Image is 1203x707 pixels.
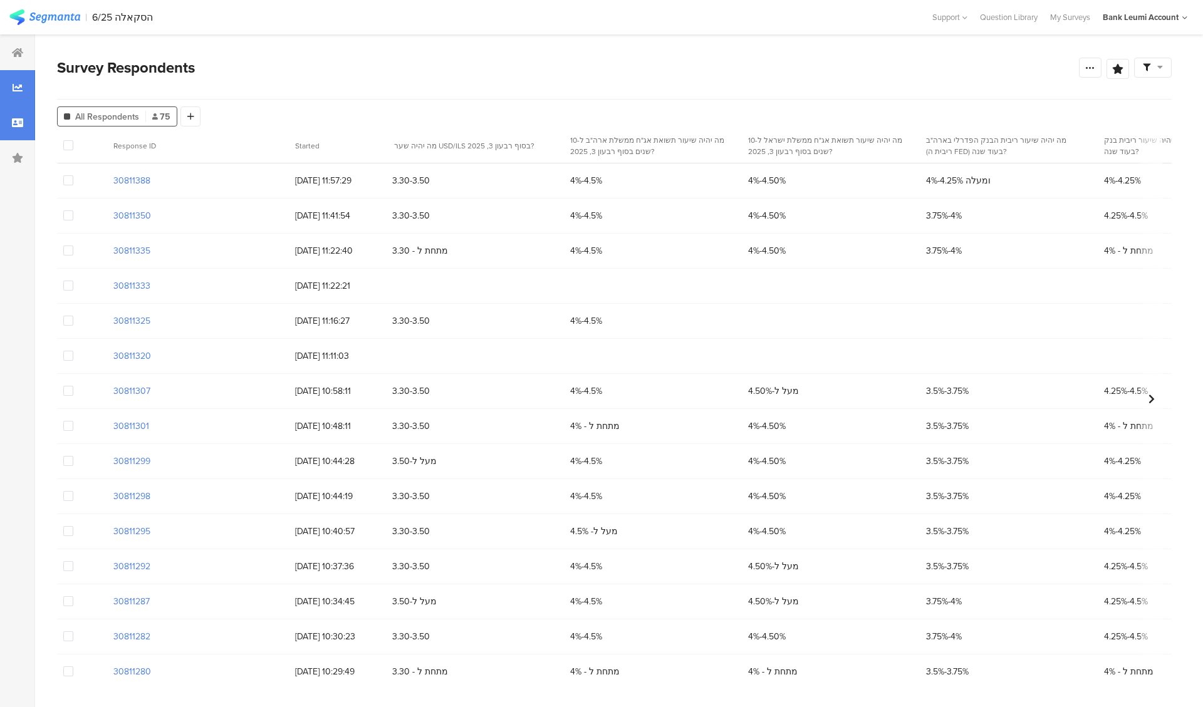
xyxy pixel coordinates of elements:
[748,174,786,187] span: 4%-4.50%
[152,110,170,123] span: 75
[57,56,195,79] span: Survey Respondents
[570,384,602,398] span: 4%-4.5%
[113,560,150,573] section: 30811292
[748,525,786,538] span: 4%-4.50%
[1104,455,1141,468] span: 4%-4.25%
[295,244,380,257] span: [DATE] 11:22:40
[926,560,969,573] span: 3.5%-3.75%
[295,595,380,608] span: [DATE] 10:34:45
[926,525,969,538] span: 3.5%-3.75%
[392,314,430,328] span: 3.30-3.50
[748,630,786,643] span: 4%-4.50%
[295,349,380,363] span: [DATE] 11:11:03
[113,244,150,257] section: 30811335
[1104,630,1148,643] span: 4.25%-4.5%
[295,560,380,573] span: [DATE] 10:37:36
[113,455,150,468] section: 30811299
[113,349,151,363] section: 30811320
[392,560,430,573] span: 3.30-3.50
[926,209,962,222] span: 3.75%-4%
[570,244,602,257] span: 4%-4.5%
[113,630,150,643] section: 30811282
[570,560,602,573] span: 4%-4.5%
[926,490,969,503] span: 3.5%-3.75%
[1044,11,1096,23] a: My Surveys
[295,209,380,222] span: [DATE] 11:41:54
[926,135,1083,157] section: מה יהיה שיעור ריבית הבנק הפדרלי בארה"ב (ריבית ה FED) בעוד שנה?
[113,140,156,152] span: Response ID
[1104,209,1148,222] span: 4.25%-4.5%
[295,384,380,398] span: [DATE] 10:58:11
[748,209,786,222] span: 4%-4.50%
[1104,595,1148,608] span: 4.25%-4.5%
[926,244,962,257] span: 3.75%-4%
[926,455,969,468] span: 3.5%-3.75%
[113,209,151,222] section: 30811350
[926,420,969,433] span: 3.5%-3.75%
[113,595,150,608] section: 30811287
[570,420,620,433] span: מתחת ל - 4%
[92,11,153,23] div: הסקאלה 6/25
[748,244,786,257] span: 4%-4.50%
[1104,525,1141,538] span: 4%-4.25%
[392,490,430,503] span: 3.30-3.50
[570,135,727,157] section: מה יהיה שיעור תשואת אג"ח ממשלת ארה"ב ל-10 שנים בסוף רבעון 3, 2025?
[392,384,430,398] span: 3.30-3.50
[392,595,437,608] span: מעל ל-3.50
[392,630,430,643] span: 3.30-3.50
[926,174,991,187] span: 4%-4.25% ומעלה
[392,665,448,678] span: מתחת ל - 3.30
[392,525,430,538] span: 3.30-3.50
[295,174,380,187] span: [DATE] 11:57:29
[748,560,799,573] span: מעל ל-4.50%
[113,525,150,538] section: 30811295
[9,9,80,25] img: segmanta logo
[1104,174,1141,187] span: 4%-4.25%
[748,455,786,468] span: 4%-4.50%
[1104,490,1141,503] span: 4%-4.25%
[1103,11,1179,23] div: Bank Leumi Account
[295,420,380,433] span: [DATE] 10:48:11
[1104,560,1148,573] span: 4.25%-4.5%
[748,490,786,503] span: 4%-4.50%
[295,314,380,328] span: [DATE] 11:16:27
[748,595,799,608] span: מעל ל-4.50%
[926,595,962,608] span: 3.75%-4%
[570,630,602,643] span: 4%-4.5%
[113,279,150,292] section: 30811333
[295,455,380,468] span: [DATE] 10:44:28
[295,279,380,292] span: [DATE] 11:22:21
[748,420,786,433] span: 4%-4.50%
[113,174,150,187] section: 30811388
[570,595,602,608] span: 4%-4.5%
[392,455,437,468] span: מעל ל-3.50
[75,110,139,123] span: All Respondents
[570,490,602,503] span: 4%-4.5%
[570,455,602,468] span: 4%-4.5%
[113,314,150,328] section: 30811325
[295,140,320,152] span: Started
[570,665,620,678] span: מתחת ל - 4%
[113,665,151,678] section: 30811280
[113,384,150,398] section: 30811307
[392,244,448,257] span: מתחת ל - 3.30
[748,384,799,398] span: מעל ל-4.50%
[570,209,602,222] span: 4%-4.5%
[295,525,380,538] span: [DATE] 10:40:57
[392,174,430,187] span: 3.30-3.50
[1104,244,1154,257] span: מתחת ל - 4%
[392,420,430,433] span: 3.30-3.50
[926,384,969,398] span: 3.5%-3.75%
[113,420,149,433] section: 30811301
[85,10,87,24] div: |
[1104,665,1154,678] span: מתחת ל - 4%
[974,11,1044,23] a: Question Library
[392,209,430,222] span: 3.30-3.50
[113,490,150,503] section: 30811298
[748,135,905,157] section: מה יהיה שיעור תשואת אג"ח ממשלת ישראל ל-10 שנים בסוף רבעון 3, 2025?
[392,140,549,152] section: מה יהיה שער USD/ILS בסוף רבעון 3, 2025?
[1104,384,1148,398] span: 4.25%-4.5%
[570,314,602,328] span: 4%-4.5%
